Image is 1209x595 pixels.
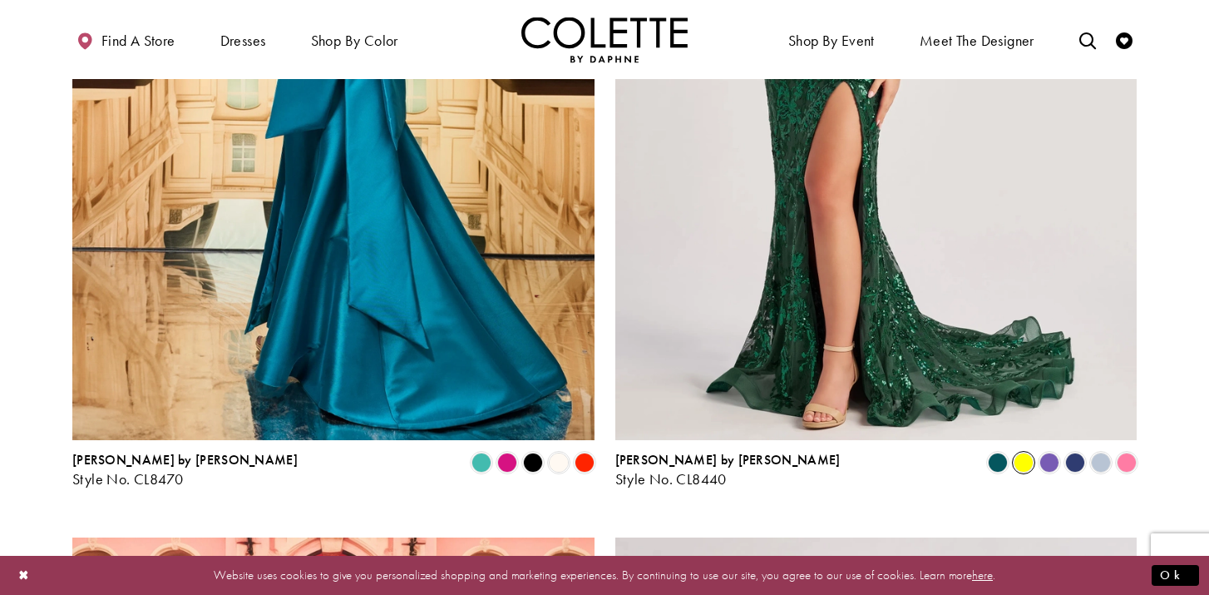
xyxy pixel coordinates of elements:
span: Meet the designer [920,32,1034,49]
button: Submit Dialog [1152,565,1199,586]
a: Check Wishlist [1112,17,1137,62]
a: Visit Home Page [521,17,688,62]
span: Shop By Event [788,32,875,49]
i: Turquoise [471,453,491,473]
a: Find a store [72,17,179,62]
i: Ice Blue [1091,453,1111,473]
i: Scarlet [575,453,595,473]
i: Cotton Candy [1117,453,1137,473]
span: Shop by color [307,17,402,62]
span: Style No. CL8440 [615,469,727,488]
span: Shop by color [311,32,398,49]
span: [PERSON_NAME] by [PERSON_NAME] [615,451,841,469]
span: Shop By Event [784,17,879,62]
span: Dresses [216,17,270,62]
div: Colette by Daphne Style No. CL8440 [615,453,841,488]
p: Website uses cookies to give you personalized shopping and marketing experiences. By continuing t... [120,564,1089,587]
div: Colette by Daphne Style No. CL8470 [72,453,298,488]
a: Meet the designer [915,17,1039,62]
a: Toggle search [1075,17,1100,62]
a: here [972,567,993,583]
i: Yellow [1014,453,1034,473]
i: Diamond White [549,453,569,473]
i: Black [523,453,543,473]
i: Navy Blue [1065,453,1085,473]
i: Spruce [988,453,1008,473]
i: Fuchsia [497,453,517,473]
span: Find a store [101,32,175,49]
i: Violet [1039,453,1059,473]
img: Colette by Daphne [521,17,688,62]
span: Style No. CL8470 [72,469,183,488]
button: Close Dialog [10,561,38,590]
span: Dresses [220,32,266,49]
span: [PERSON_NAME] by [PERSON_NAME] [72,451,298,469]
